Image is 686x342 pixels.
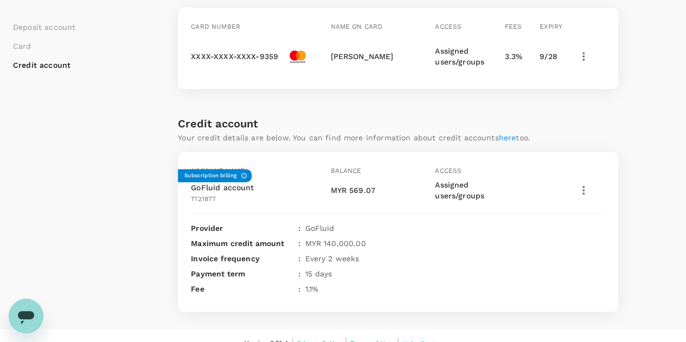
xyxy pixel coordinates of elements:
[505,51,535,62] p: 3.3 %
[191,23,240,30] span: Card number
[540,51,570,62] p: 9 / 28
[298,238,300,249] span: :
[191,167,245,175] span: Account name
[305,268,332,279] p: 15 days
[499,133,516,142] a: here
[435,180,484,200] span: Assigned users/groups
[505,23,522,30] span: Fees
[298,283,300,294] span: :
[435,47,484,66] span: Assigned users/groups
[305,253,359,264] p: Every 2 weeks
[435,167,461,175] span: Access
[283,48,312,64] img: master
[191,223,294,234] p: Provider
[191,283,294,294] p: Fee
[184,171,236,180] h6: Subscription billing
[191,182,326,193] p: GoFluid account
[191,51,278,62] p: XXXX-XXXX-XXXX-9359
[13,22,75,33] li: Deposit account
[435,23,461,30] span: Access
[178,115,258,132] h6: Credit account
[298,253,300,264] span: :
[191,253,294,264] p: Invoice frequency
[540,23,562,30] span: Expiry
[305,223,334,234] p: GoFluid
[298,223,300,234] span: :
[305,283,318,294] p: 1.1 %
[330,23,382,30] span: Name on card
[305,238,366,249] p: MYR 140,000.00
[178,132,530,143] p: Your credit details are below. You can find more information about credit accounts too.
[191,238,294,249] p: Maximum credit amount
[298,268,300,279] span: :
[330,167,361,175] span: Balance
[191,195,216,203] span: T121877
[9,299,43,333] iframe: Button to launch messaging window, conversation in progress
[13,41,75,51] li: Card
[191,268,294,279] p: Payment term
[13,60,75,70] li: Credit account
[330,51,431,62] p: [PERSON_NAME]
[330,185,375,196] p: MYR 569.07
